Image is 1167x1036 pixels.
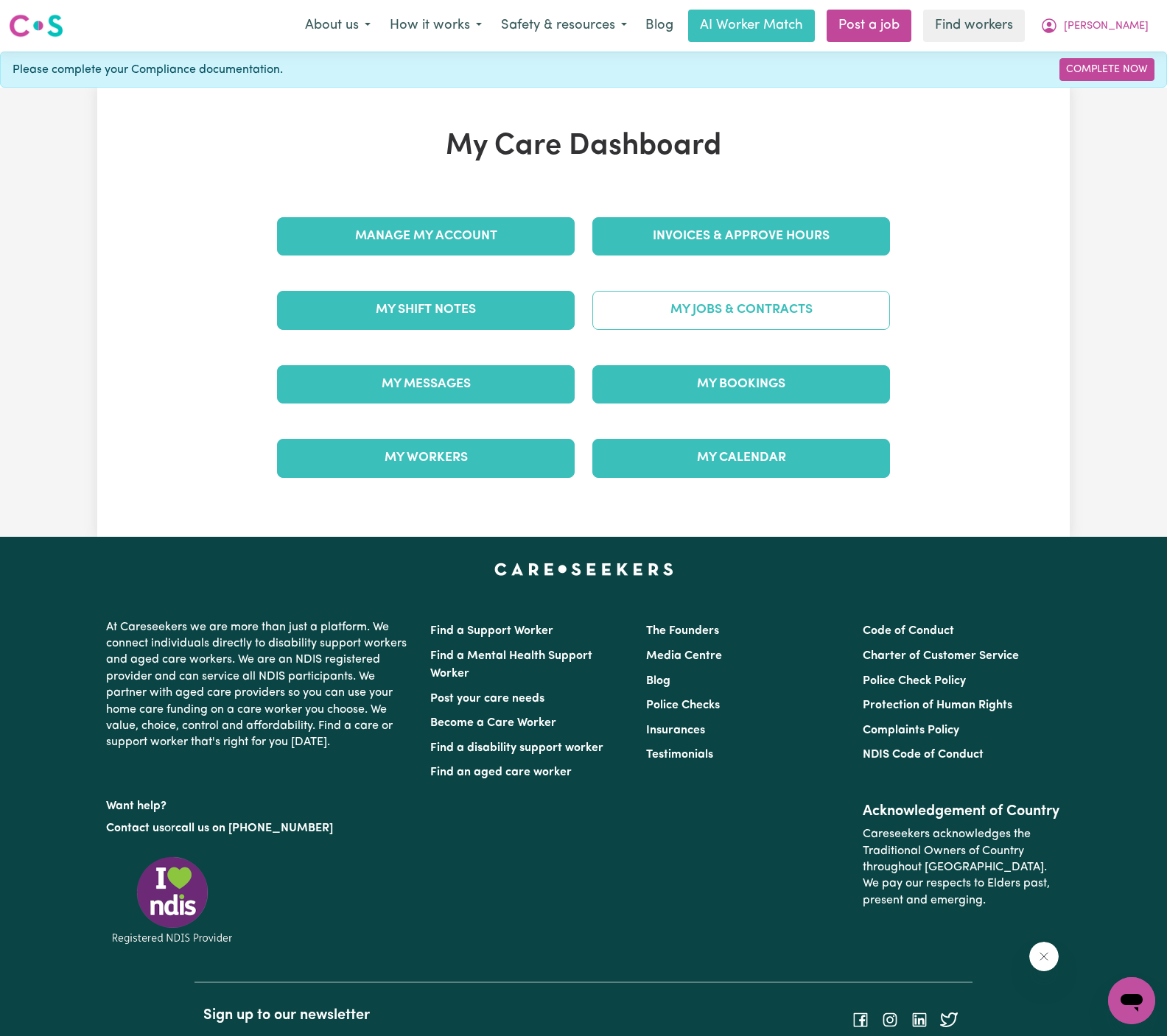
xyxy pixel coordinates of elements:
[203,1007,575,1024] h2: Sign up to our newsletter
[827,10,911,42] a: Post a job
[592,291,890,329] a: My Jobs & Contracts
[430,767,572,778] a: Find an aged care worker
[592,365,890,404] a: My Bookings
[592,439,890,477] a: My Calendar
[268,129,899,164] h1: My Care Dashboard
[923,10,1025,42] a: Find workers
[430,625,553,637] a: Find a Support Worker
[592,217,890,256] a: Invoices & Approve Hours
[863,625,954,637] a: Code of Conduct
[430,742,603,754] a: Find a disability support worker
[106,854,239,946] img: Registered NDIS provider
[1064,18,1149,35] span: [PERSON_NAME]
[277,291,575,329] a: My Shift Notes
[1029,942,1059,971] iframe: Close message
[430,693,544,705] a: Post your care needs
[852,1013,869,1025] a: Follow Careseekers on Facebook
[863,675,966,687] a: Police Check Policy
[863,820,1061,915] p: Careseekers acknowledges the Traditional Owners of Country throughout [GEOGRAPHIC_DATA]. We pay o...
[430,717,556,729] a: Become a Care Worker
[1059,58,1154,81] a: Complete Now
[277,365,575,404] a: My Messages
[9,9,63,43] a: Careseekers logo
[9,13,63,39] img: Careseekers logo
[13,61,283,79] span: Please complete your Compliance documentation.
[688,10,815,42] a: AI Worker Match
[863,650,1019,662] a: Charter of Customer Service
[863,725,959,736] a: Complaints Policy
[646,625,719,637] a: The Founders
[646,675,670,687] a: Blog
[863,700,1012,711] a: Protection of Human Rights
[637,10,682,42] a: Blog
[106,792,413,814] p: Want help?
[277,439,575,477] a: My Workers
[940,1013,958,1025] a: Follow Careseekers on Twitter
[863,749,984,761] a: NDIS Code of Conduct
[646,725,705,736] a: Insurances
[106,613,413,757] p: At Careseekers we are more than just a platform. We connect individuals directly to disability su...
[494,563,673,575] a: Careseekers home page
[646,700,720,711] a: Police Checks
[646,749,713,761] a: Testimonials
[277,217,575,256] a: Manage My Account
[1108,977,1155,1024] iframe: Button to launch messaging window
[881,1013,899,1025] a: Follow Careseekers on Instagram
[295,10,380,41] button: About us
[430,650,592,680] a: Find a Mental Health Support Worker
[380,10,491,41] button: How it works
[106,822,164,834] a: Contact us
[491,10,637,41] button: Safety & resources
[863,803,1061,820] h2: Acknowledgement of Country
[175,822,333,834] a: call us on [PHONE_NUMBER]
[911,1013,928,1025] a: Follow Careseekers on LinkedIn
[106,814,413,842] p: or
[646,650,722,662] a: Media Centre
[9,10,89,22] span: Need any help?
[1031,10,1158,41] button: My Account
